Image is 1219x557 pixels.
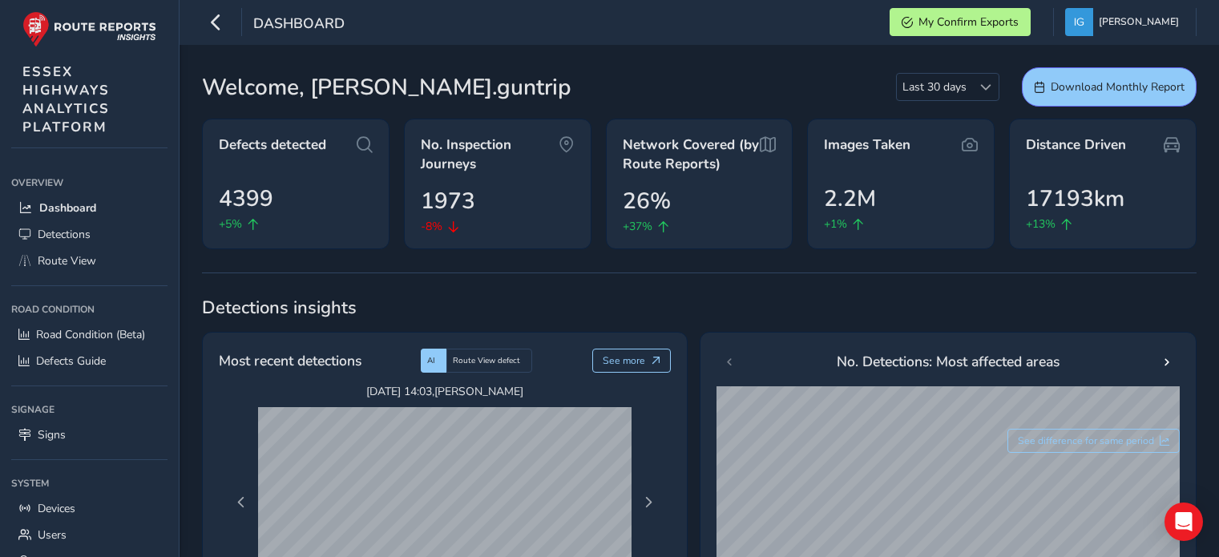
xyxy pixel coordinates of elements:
div: Overview [11,171,168,195]
span: Distance Driven [1026,135,1126,155]
span: Images Taken [824,135,910,155]
span: 17193km [1026,182,1124,216]
span: Detections insights [202,296,1197,320]
span: No. Detections: Most affected areas [837,351,1060,372]
a: Dashboard [11,195,168,221]
div: Road Condition [11,297,168,321]
a: Devices [11,495,168,522]
span: See more [603,354,645,367]
span: [PERSON_NAME] [1099,8,1179,36]
span: Route View [38,253,96,268]
a: Signs [11,422,168,448]
span: See difference for same period [1018,434,1154,447]
button: See more [592,349,672,373]
span: Welcome, [PERSON_NAME].guntrip [202,71,571,104]
span: Dashboard [39,200,96,216]
button: See difference for same period [1007,429,1181,453]
button: Download Monthly Report [1022,67,1197,107]
span: 26% [623,184,671,218]
a: Users [11,522,168,548]
span: Last 30 days [897,74,972,100]
span: Route View defect [453,355,520,366]
div: Route View defect [446,349,532,373]
span: Most recent detections [219,350,361,371]
span: +1% [824,216,847,232]
a: Road Condition (Beta) [11,321,168,348]
div: Signage [11,398,168,422]
span: [DATE] 14:03 , [PERSON_NAME] [258,384,632,399]
span: No. Inspection Journeys [421,135,559,173]
img: rr logo [22,11,156,47]
span: Road Condition (Beta) [36,327,145,342]
span: 2.2M [824,182,876,216]
span: AI [427,355,435,366]
span: Dashboard [253,14,345,36]
div: System [11,471,168,495]
span: 4399 [219,182,273,216]
div: AI [421,349,446,373]
button: My Confirm Exports [890,8,1031,36]
span: Download Monthly Report [1051,79,1185,95]
span: Users [38,527,67,543]
span: Defects Guide [36,353,106,369]
span: Defects detected [219,135,326,155]
span: -8% [421,218,442,235]
span: +37% [623,218,652,235]
span: Signs [38,427,66,442]
span: Detections [38,227,91,242]
span: Network Covered (by Route Reports) [623,135,761,173]
span: 1973 [421,184,475,218]
span: +5% [219,216,242,232]
img: diamond-layout [1065,8,1093,36]
a: Detections [11,221,168,248]
span: My Confirm Exports [918,14,1019,30]
button: [PERSON_NAME] [1065,8,1185,36]
button: Previous Page [230,491,252,514]
a: Route View [11,248,168,274]
button: Next Page [637,491,660,514]
span: ESSEX HIGHWAYS ANALYTICS PLATFORM [22,63,110,136]
div: Open Intercom Messenger [1165,503,1203,541]
a: Defects Guide [11,348,168,374]
span: +13% [1026,216,1056,232]
span: Devices [38,501,75,516]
